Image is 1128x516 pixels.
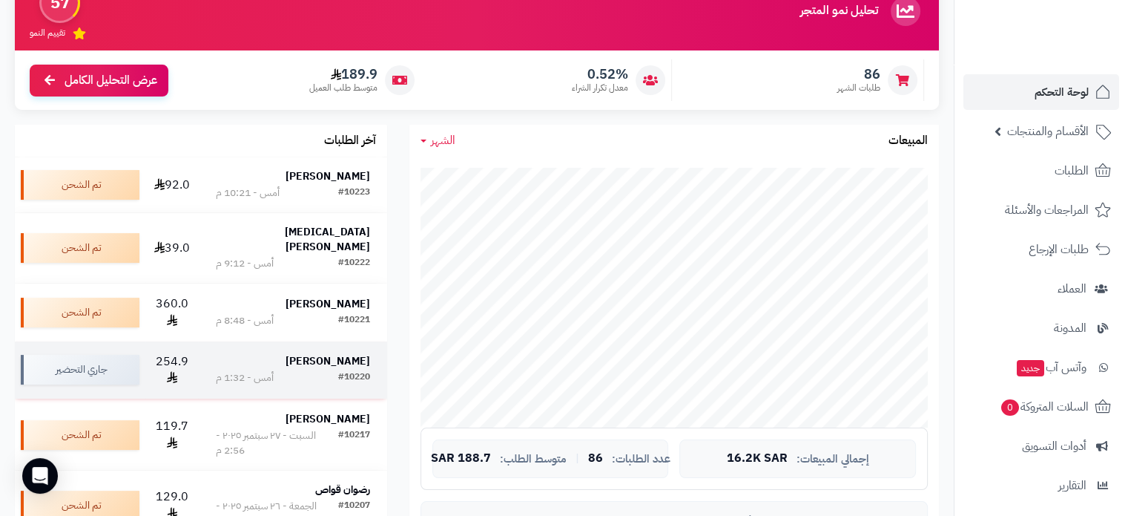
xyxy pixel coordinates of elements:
[309,66,377,82] span: 189.9
[500,453,567,466] span: متوسط الطلب:
[338,428,370,458] div: #10217
[215,370,273,385] div: أمس - 1:32 م
[315,482,370,497] strong: رضوان قواص
[1005,200,1089,221] span: المراجعات والأسئلة
[215,428,337,458] div: السبت - ٢٧ سبتمبر ٢٠٢٥ - 2:56 م
[800,4,878,18] h3: تحليل نمو المتجر
[30,27,65,39] span: تقييم النمو
[1017,360,1044,376] span: جديد
[963,468,1119,503] a: التقارير
[21,233,139,263] div: تم الشحن
[837,66,880,82] span: 86
[963,310,1119,346] a: المدونة
[1015,357,1086,378] span: وآتس آب
[215,256,273,271] div: أمس - 9:12 م
[1055,160,1089,181] span: الطلبات
[888,134,928,148] h3: المبيعات
[145,400,198,470] td: 119.7
[963,389,1119,425] a: السلات المتروكة0
[420,132,455,149] a: الشهر
[1027,11,1114,42] img: logo-2.png
[286,169,370,184] strong: [PERSON_NAME]
[963,232,1119,267] a: طلبات الإرجاع
[21,420,139,450] div: تم الشحن
[963,271,1119,307] a: العملاء
[575,453,579,464] span: |
[145,342,198,399] td: 254.9
[796,453,869,466] span: إجمالي المبيعات:
[285,224,370,255] strong: [MEDICAL_DATA][PERSON_NAME]
[572,82,628,94] span: معدل تكرار الشراء
[1022,436,1086,457] span: أدوات التسويق
[338,370,370,385] div: #10220
[1058,475,1086,496] span: التقارير
[1058,278,1086,299] span: العملاء
[21,170,139,200] div: تم الشحن
[431,131,455,149] span: الشهر
[1000,396,1089,417] span: السلات المتروكة
[431,452,491,466] span: 188.7 SAR
[145,157,198,212] td: 92.0
[21,355,139,385] div: جاري التحضير
[30,65,168,97] a: عرض التحليل الكامل
[65,72,157,89] span: عرض التحليل الكامل
[963,74,1119,110] a: لوحة التحكم
[963,350,1119,385] a: وآتس آبجديد
[1000,399,1019,416] span: 0
[22,458,58,494] div: Open Intercom Messenger
[837,82,880,94] span: طلبات الشهر
[1054,318,1086,339] span: المدونة
[21,298,139,327] div: تم الشحن
[286,353,370,369] strong: [PERSON_NAME]
[145,284,198,342] td: 360.0
[572,66,628,82] span: 0.52%
[338,313,370,328] div: #10221
[963,192,1119,228] a: المراجعات والأسئلة
[145,213,198,283] td: 39.0
[215,186,279,200] div: أمس - 10:21 م
[1007,121,1089,142] span: الأقسام والمنتجات
[1029,239,1089,260] span: طلبات الإرجاع
[963,428,1119,464] a: أدوات التسويق
[727,452,788,466] span: 16.2K SAR
[588,452,603,466] span: 86
[286,296,370,312] strong: [PERSON_NAME]
[324,134,376,148] h3: آخر الطلبات
[1035,82,1089,102] span: لوحة التحكم
[309,82,377,94] span: متوسط طلب العميل
[286,411,370,427] strong: [PERSON_NAME]
[612,453,670,466] span: عدد الطلبات:
[215,313,273,328] div: أمس - 8:48 م
[338,186,370,200] div: #10223
[963,153,1119,189] a: الطلبات
[338,256,370,271] div: #10222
